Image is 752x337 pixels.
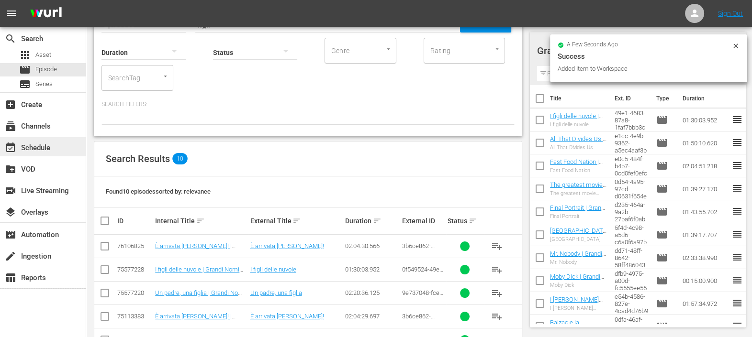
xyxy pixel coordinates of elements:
[5,99,16,110] span: Create
[491,240,503,252] span: playlist_add
[196,217,205,225] span: sort
[5,120,16,132] span: Channels
[172,153,188,164] span: 10
[731,137,743,148] span: reorder
[558,51,740,62] div: Success
[611,200,652,223] td: 67bec1db-d235-464a-9a2b-27baf6f0ab38
[345,313,399,320] div: 02:04:29.697
[250,215,342,227] div: External Title
[731,114,743,125] span: reorder
[35,50,51,60] span: Asset
[679,177,731,200] td: 01:39:27.170
[731,274,743,286] span: reorder
[656,183,668,195] span: Episode
[550,213,607,219] div: Final Portrait
[679,109,731,131] td: 01:30:03.952
[550,135,606,150] a: All That Divides Us | Grandi Nomi (10')
[35,79,53,89] span: Series
[611,292,652,315] td: ed0897c1-e54b-4586-827e-4cad4d76b98b
[106,188,211,195] span: Found 10 episodes sorted by: relevance
[448,215,483,227] div: Status
[550,85,609,112] th: Title
[611,269,652,292] td: 7c8afcb0-dfb9-4975-a00d-fc5555ee5518
[656,229,668,240] span: Episode
[155,242,236,257] a: È arrivata [PERSON_NAME]! | Smile (10')
[155,215,247,227] div: Internal Title
[550,144,607,151] div: All That Divides Us
[656,252,668,263] span: Episode
[611,223,652,246] td: 268f05ae-5f4d-4c98-a5d6-c6a0f6a97bdc
[550,181,606,203] a: The greatest movie ever sold | Grandi Nomi (10')
[5,185,16,196] span: Live Streaming
[731,320,743,332] span: reorder
[679,292,731,315] td: 01:57:34.972
[485,282,508,304] button: playlist_add
[679,154,731,177] td: 02:04:51.218
[35,65,57,74] span: Episode
[550,167,607,174] div: Fast Food Nation
[250,266,296,273] a: I figli delle nuvole
[345,289,399,296] div: 02:20:36.125
[250,242,324,250] a: È arrivata [PERSON_NAME]!
[550,236,607,242] div: [GEOGRAPHIC_DATA]
[651,85,677,112] th: Type
[19,78,31,90] span: Series
[117,242,152,250] div: 76106825
[731,228,743,240] span: reorder
[656,275,668,286] span: Episode
[402,289,445,311] span: 9e737048-fcec-4b45-b779-f230f234c293
[718,10,743,17] a: Sign Out
[5,250,16,262] span: Ingestion
[402,266,445,287] span: 0f549524-49e1-4683-87a8-1faf7bbb3cad
[5,33,16,44] span: Search
[155,289,245,304] a: Un padre, una figlia | Grandi Nomi (10')
[493,44,502,54] button: Open
[5,163,16,175] span: VOD
[679,269,731,292] td: 00:15:00.900
[402,217,445,225] div: External ID
[550,190,607,196] div: The greatest movie ever sold
[550,250,606,264] a: Mr. Nobody | Grandi Nomi (10')
[550,204,606,218] a: Final Portrait | Grandi Nomi (10')
[558,64,730,74] div: Added Item to Workspace
[731,297,743,309] span: reorder
[485,305,508,328] button: playlist_add
[292,217,301,225] span: sort
[345,215,399,227] div: Duration
[19,49,31,61] span: Asset
[550,259,607,265] div: Mr. Nobody
[491,311,503,322] span: playlist_add
[656,114,668,126] span: Episode
[731,160,743,171] span: reorder
[611,246,652,269] td: 388141e1-dd71-48ff-8642-58ff486043ad
[491,264,503,275] span: playlist_add
[101,100,515,109] p: Search Filters:
[373,217,382,225] span: sort
[23,2,69,25] img: ans4CAIJ8jUAAAAAAAAAAAAAAAAAAAAAAAAgQb4GAAAAAAAAAAAAAAAAAAAAAAAAJMjXAAAAAAAAAAAAAAAAAAAAAAAAgAT5G...
[161,72,170,81] button: Open
[550,305,607,311] div: I [PERSON_NAME] [PERSON_NAME]
[656,160,668,172] span: Episode
[485,258,508,281] button: playlist_add
[106,153,170,164] span: Search Results
[345,242,399,250] div: 02:04:30.566
[117,266,152,273] div: 75577228
[609,85,650,112] th: Ext. ID
[656,298,668,309] span: Episode
[5,207,16,218] span: Overlays
[731,183,743,194] span: reorder
[5,142,16,153] span: Schedule
[19,64,31,76] span: Episode
[611,131,652,154] td: 97c27ce4-e1cc-4e9b-9362-a5ec4aaf3bf7
[485,235,508,258] button: playlist_add
[250,313,324,320] a: È arrivata [PERSON_NAME]!
[679,200,731,223] td: 01:43:55.702
[679,131,731,154] td: 01:50:10.620
[656,137,668,149] span: Episode
[550,227,606,241] a: [GEOGRAPHIC_DATA] | Grandi Nomi (10')
[731,251,743,263] span: reorder
[117,289,152,296] div: 75577220
[550,112,603,127] a: I figli delle nuvole | Grandi Nomi (10')
[679,223,731,246] td: 01:39:17.707
[117,217,152,225] div: ID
